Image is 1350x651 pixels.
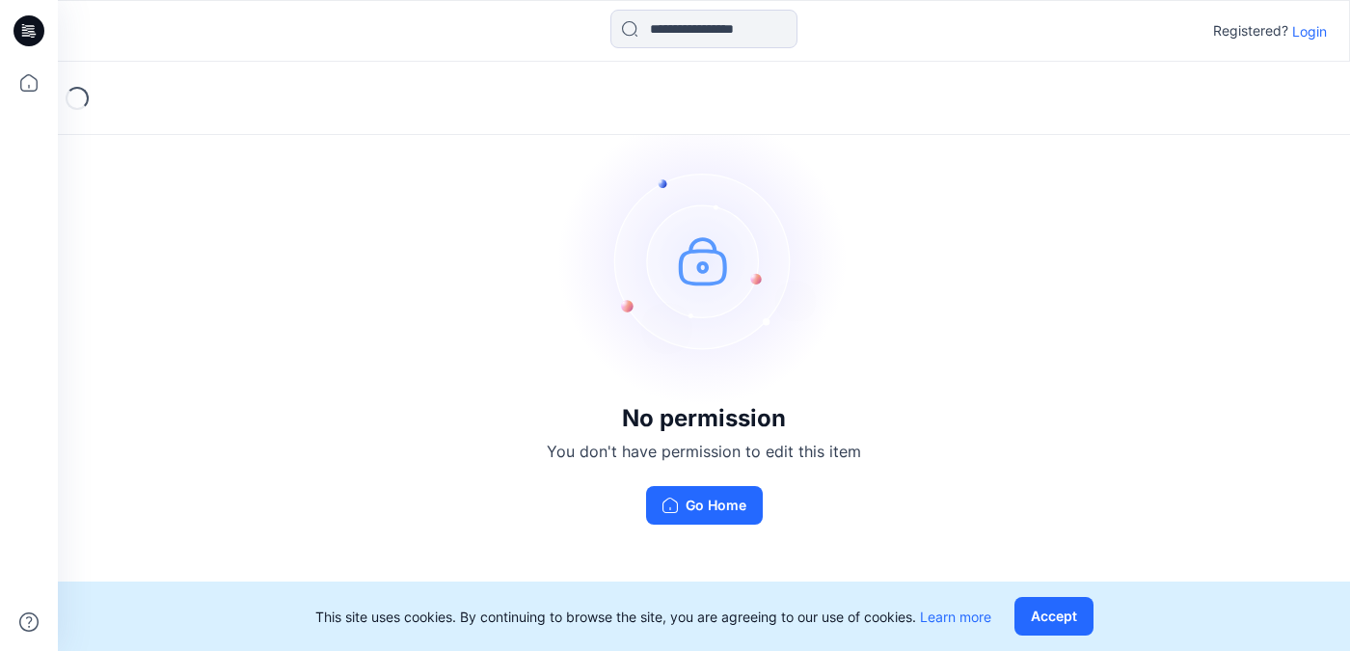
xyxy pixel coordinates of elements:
p: Login [1292,21,1327,41]
p: Registered? [1213,19,1288,42]
a: Learn more [920,609,991,625]
h3: No permission [547,405,861,432]
button: Accept [1014,597,1093,636]
button: Go Home [646,486,763,525]
p: You don't have permission to edit this item [547,440,861,463]
p: This site uses cookies. By continuing to browse the site, you are agreeing to our use of cookies. [315,607,991,627]
img: no-perm.svg [559,116,849,405]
